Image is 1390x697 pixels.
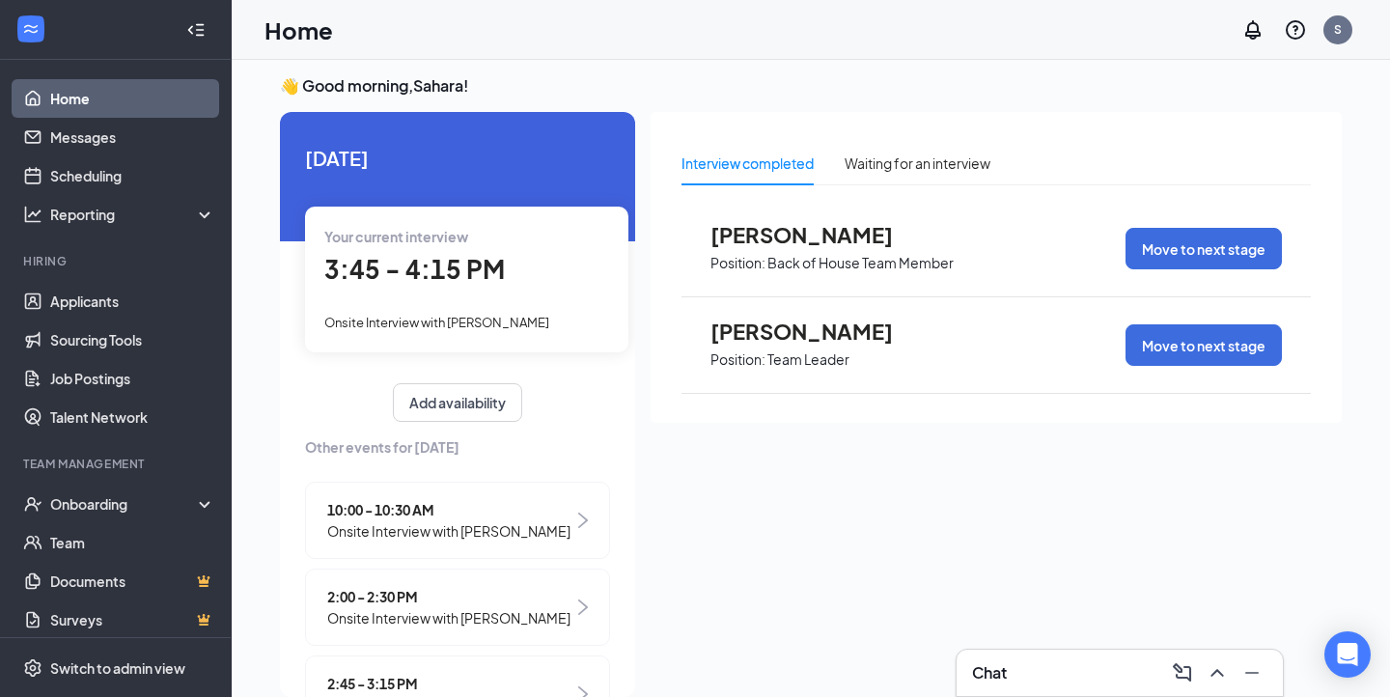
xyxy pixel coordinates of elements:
[710,222,923,247] span: [PERSON_NAME]
[50,118,215,156] a: Messages
[1167,657,1198,688] button: ComposeMessage
[305,436,610,458] span: Other events for [DATE]
[1206,661,1229,684] svg: ChevronUp
[280,75,1342,97] h3: 👋 Good morning, Sahara !
[1202,657,1233,688] button: ChevronUp
[50,523,215,562] a: Team
[50,359,215,398] a: Job Postings
[767,350,849,369] p: Team Leader
[50,494,199,514] div: Onboarding
[50,600,215,639] a: SurveysCrown
[1334,21,1342,38] div: S
[767,254,954,272] p: Back of House Team Member
[324,253,505,285] span: 3:45 - 4:15 PM
[50,321,215,359] a: Sourcing Tools
[710,319,923,344] span: [PERSON_NAME]
[681,153,814,174] div: Interview completed
[23,205,42,224] svg: Analysis
[1284,18,1307,42] svg: QuestionInfo
[50,562,215,600] a: DocumentsCrown
[972,662,1007,683] h3: Chat
[50,398,215,436] a: Talent Network
[305,143,610,173] span: [DATE]
[264,14,333,46] h1: Home
[324,228,468,245] span: Your current interview
[50,658,185,678] div: Switch to admin view
[327,673,570,694] span: 2:45 - 3:15 PM
[21,19,41,39] svg: WorkstreamLogo
[1240,661,1264,684] svg: Minimize
[327,499,570,520] span: 10:00 - 10:30 AM
[1324,631,1371,678] div: Open Intercom Messenger
[186,20,206,40] svg: Collapse
[327,520,570,542] span: Onsite Interview with [PERSON_NAME]
[393,383,522,422] button: Add availability
[23,494,42,514] svg: UserCheck
[327,586,570,607] span: 2:00 - 2:30 PM
[50,79,215,118] a: Home
[1241,18,1265,42] svg: Notifications
[1171,661,1194,684] svg: ComposeMessage
[845,153,990,174] div: Waiting for an interview
[710,254,765,272] p: Position:
[23,658,42,678] svg: Settings
[710,350,765,369] p: Position:
[23,253,211,269] div: Hiring
[50,282,215,321] a: Applicants
[324,315,549,330] span: Onsite Interview with [PERSON_NAME]
[327,607,570,628] span: Onsite Interview with [PERSON_NAME]
[23,456,211,472] div: Team Management
[1126,228,1282,269] button: Move to next stage
[1237,657,1267,688] button: Minimize
[50,205,216,224] div: Reporting
[50,156,215,195] a: Scheduling
[1126,324,1282,366] button: Move to next stage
